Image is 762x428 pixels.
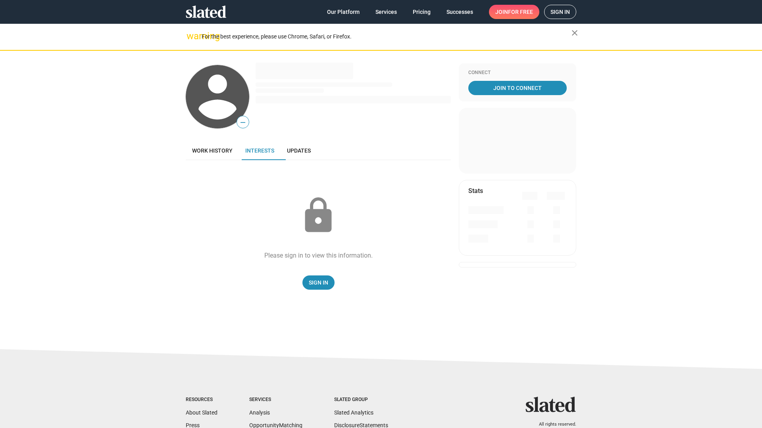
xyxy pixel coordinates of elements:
[550,5,570,19] span: Sign in
[202,31,571,42] div: For the best experience, please use Chrome, Safari, or Firefox.
[468,81,567,95] a: Join To Connect
[281,141,317,160] a: Updates
[186,397,217,403] div: Resources
[187,31,196,41] mat-icon: warning
[237,117,249,128] span: —
[186,141,239,160] a: Work history
[287,147,311,154] span: Updates
[249,397,302,403] div: Services
[239,141,281,160] a: Interests
[508,5,533,19] span: for free
[309,275,328,290] span: Sign In
[495,5,533,19] span: Join
[468,70,567,76] div: Connect
[570,28,579,38] mat-icon: close
[334,409,373,416] a: Slated Analytics
[249,409,270,416] a: Analysis
[302,275,335,290] a: Sign In
[321,5,366,19] a: Our Platform
[334,397,388,403] div: Slated Group
[413,5,431,19] span: Pricing
[470,81,565,95] span: Join To Connect
[544,5,576,19] a: Sign in
[440,5,479,19] a: Successes
[375,5,397,19] span: Services
[264,251,373,260] div: Please sign in to view this information.
[446,5,473,19] span: Successes
[186,409,217,416] a: About Slated
[406,5,437,19] a: Pricing
[489,5,539,19] a: Joinfor free
[369,5,403,19] a: Services
[192,147,233,154] span: Work history
[245,147,274,154] span: Interests
[468,187,483,195] mat-card-title: Stats
[327,5,360,19] span: Our Platform
[298,196,338,235] mat-icon: lock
